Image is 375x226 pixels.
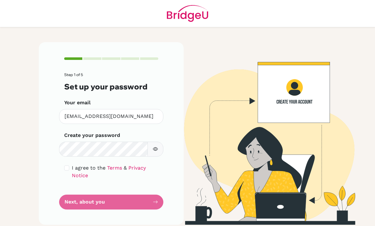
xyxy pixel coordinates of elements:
a: Privacy Notice [72,165,146,178]
input: Insert your email* [59,109,163,124]
span: I agree to the [72,165,106,171]
span: & [124,165,127,171]
h3: Set up your password [64,82,158,91]
label: Your email [64,99,91,107]
a: Terms [107,165,122,171]
label: Create your password [64,132,120,139]
span: Step 1 of 5 [64,72,83,77]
